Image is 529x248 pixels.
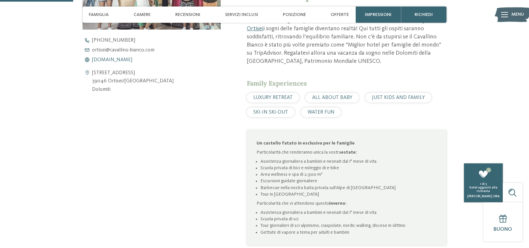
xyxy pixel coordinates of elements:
span: Famiglia [89,12,109,18]
a: 1 1 di 5 hotel aggiunti alla richiesta [PERSON_NAME] ora [464,163,503,202]
span: Offerte [331,12,349,18]
span: Recensioni [175,12,200,18]
strong: estate [341,150,356,155]
span: ortisei@ cavallino-bianco. com [92,48,155,53]
a: ortisei@cavallino-bianco.com [83,48,232,53]
li: Tour in [GEOGRAPHIC_DATA] [260,191,437,198]
p: Panorami mozzafiato, ore di relax nell’area wellness, cucina tradizionale, gite entusiasmanti e g... [247,8,446,65]
span: Camere [134,12,151,18]
span: ALL ABOUT BABY [312,95,352,100]
li: Escursioni guidate giornaliere [260,178,437,184]
li: Tour giornalieri di sci alpinismo, ciaspolate, nordic walking, discese in slittino [260,222,437,229]
span: 1 [480,182,482,186]
a: [DOMAIN_NAME] [83,57,232,62]
li: Area wellness e spa di 2.900 m² [260,171,437,178]
address: [STREET_ADDRESS] 39046 Ortisei/[GEOGRAPHIC_DATA] Dolomiti [92,69,174,94]
span: di [482,182,485,186]
li: Assistenza giornaliera a bambini e neonati dal 1° mese di vita [260,209,437,216]
span: hotel aggiunti alla richiesta [469,186,497,193]
span: Posizione [283,12,306,18]
span: Buono [494,227,512,232]
li: Scuola privata di bici e noleggio di e-bike [260,165,437,171]
strong: inverno [329,201,345,206]
span: JUST KIDS AND FAMILY [372,95,425,100]
li: Assistenza giornaliera a bambini e neonati dal 1° mese di vita [260,158,437,165]
span: [DOMAIN_NAME] [92,57,133,62]
span: [PERSON_NAME] ora [467,195,500,198]
span: WATER FUN [308,110,335,115]
span: LUXURY RETREAT [253,95,293,100]
span: SKI-IN SKI-OUT [253,110,288,115]
p: Particolarità che renderanno unica la vostra : [257,149,437,156]
span: Impressioni [365,12,392,18]
li: Barbecue nella nostra baita privata sull’Alpe di [GEOGRAPHIC_DATA] [260,185,437,191]
span: Servizi inclusi [225,12,258,18]
span: Family Experiences [247,79,307,87]
span: [PHONE_NUMBER] [92,38,136,43]
a: Buono [483,202,522,241]
p: Particolarità che vi attendono questo : [257,200,437,207]
span: 1 [486,168,491,172]
a: [PHONE_NUMBER] [83,38,232,43]
li: Scuola privata di sci [260,216,437,222]
span: richiedi [415,12,433,18]
strong: Un castello fatato in esclusiva per le famiglie [257,141,355,145]
a: family hotel a Ortisei [247,18,444,32]
li: Gettate di vapore a tema per adulti e bambini [260,229,437,236]
span: 5 [486,182,487,186]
